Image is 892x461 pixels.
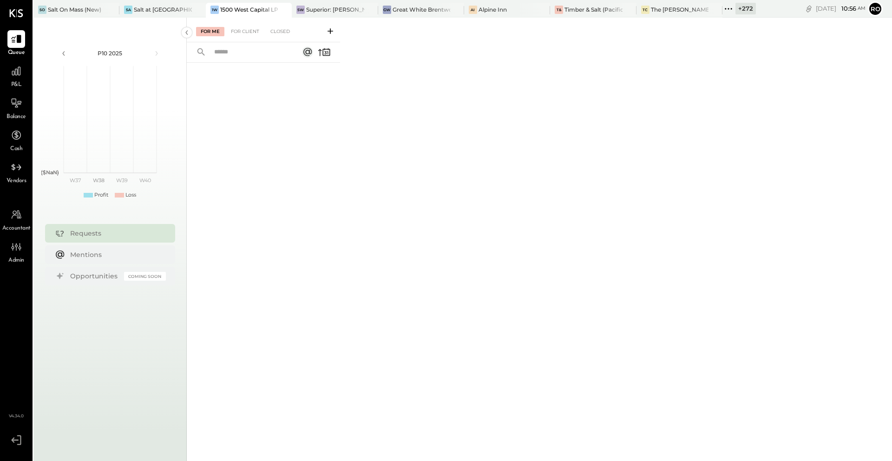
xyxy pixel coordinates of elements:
[0,206,32,233] a: Accountant
[125,191,136,199] div: Loss
[816,4,866,13] div: [DATE]
[735,3,756,14] div: + 272
[383,6,391,14] div: GW
[71,49,150,57] div: P10 2025
[139,177,151,184] text: W40
[10,145,22,153] span: Cash
[116,177,127,184] text: W39
[70,177,81,184] text: W37
[70,250,161,259] div: Mentions
[564,6,622,13] div: Timber & Salt (Pacific Dining CA1 LLC)
[94,191,108,199] div: Profit
[226,27,264,36] div: For Client
[555,6,563,14] div: T&
[48,6,101,13] div: Salt On Mass (New)
[92,177,104,184] text: W38
[134,6,191,13] div: Salt at [GEOGRAPHIC_DATA]
[651,6,708,13] div: The [PERSON_NAME]
[8,257,24,265] span: Admin
[8,49,25,57] span: Queue
[2,224,31,233] span: Accountant
[11,81,22,89] span: P&L
[124,272,166,281] div: Coming Soon
[0,126,32,153] a: Cash
[306,6,364,13] div: Superior: [PERSON_NAME]
[868,1,883,16] button: Ro
[0,30,32,57] a: Queue
[196,27,224,36] div: For Me
[0,94,32,121] a: Balance
[220,6,278,13] div: 1500 West Capital LP
[479,6,507,13] div: Alpine Inn
[296,6,305,14] div: SW
[70,229,161,238] div: Requests
[393,6,450,13] div: Great White Brentwood
[804,4,813,13] div: copy link
[38,6,46,14] div: SO
[0,238,32,265] a: Admin
[124,6,132,14] div: Sa
[41,169,59,176] text: ($NaN)
[0,62,32,89] a: P&L
[641,6,649,14] div: TC
[70,271,119,281] div: Opportunities
[7,177,26,185] span: Vendors
[0,158,32,185] a: Vendors
[7,113,26,121] span: Balance
[210,6,219,14] div: 1W
[469,6,477,14] div: AI
[266,27,295,36] div: Closed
